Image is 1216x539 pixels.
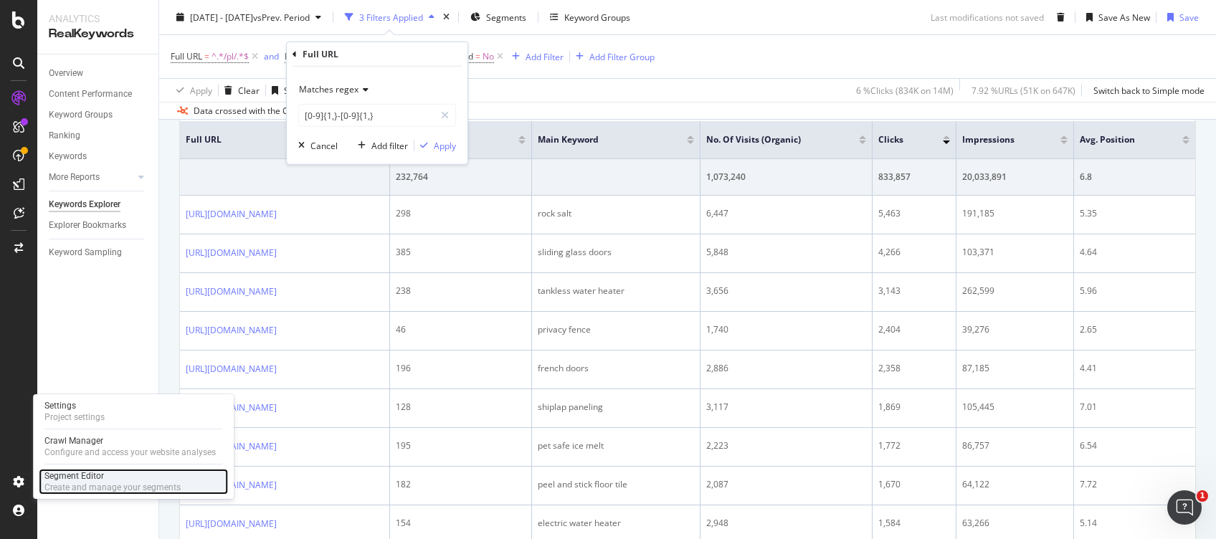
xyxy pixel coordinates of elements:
[506,48,564,65] button: Add Filter
[706,439,866,452] div: 2,223
[186,517,277,531] a: [URL][DOMAIN_NAME]
[538,439,695,452] div: pet safe ice melt
[878,285,950,297] div: 3,143
[264,49,279,63] button: and
[1088,79,1205,102] button: Switch back to Simple mode
[39,434,228,459] a: Crawl ManagerConfigure and access your website analyses
[878,171,950,183] div: 833,857
[39,469,228,495] a: Segment EditorCreate and manage your segments
[1080,207,1189,220] div: 5.35
[878,517,950,530] div: 1,584
[1197,490,1208,502] span: 1
[49,245,122,260] div: Keyword Sampling
[396,517,526,530] div: 154
[1179,11,1199,23] div: Save
[962,133,1040,146] span: Impressions
[49,170,100,185] div: More Reports
[972,84,1075,96] div: 7.92 % URLs ( 51K on 647K )
[706,133,837,146] span: No. of Visits (Organic)
[303,48,338,60] div: Full URL
[1080,478,1189,491] div: 7.72
[49,170,134,185] a: More Reports
[538,323,695,336] div: privacy fence
[49,87,132,102] div: Content Performance
[856,84,954,96] div: 6 % Clicks ( 834K on 14M )
[1093,84,1205,96] div: Switch back to Simple mode
[570,48,655,65] button: Add Filter Group
[878,362,950,375] div: 2,358
[962,323,1068,336] div: 39,276
[190,11,253,23] span: [DATE] - [DATE]
[538,207,695,220] div: rock salt
[39,399,228,424] a: SettingsProject settings
[434,139,456,151] div: Apply
[186,133,355,146] span: Full URL
[564,11,630,23] div: Keyword Groups
[1080,285,1189,297] div: 5.96
[44,411,105,423] div: Project settings
[49,218,148,233] a: Explorer Bookmarks
[1080,133,1161,146] span: Avg. Position
[962,362,1068,375] div: 87,185
[706,478,866,491] div: 2,087
[219,79,260,102] button: Clear
[310,139,338,151] div: Cancel
[706,207,866,220] div: 6,447
[44,470,181,482] div: Segment Editor
[49,245,148,260] a: Keyword Sampling
[352,138,408,153] button: Add filter
[396,362,526,375] div: 196
[962,246,1068,259] div: 103,371
[962,285,1068,297] div: 262,599
[538,362,695,375] div: french doors
[538,285,695,297] div: tankless water heater
[49,128,148,143] a: Ranking
[1080,246,1189,259] div: 4.64
[186,285,277,299] a: [URL][DOMAIN_NAME]
[264,50,279,62] div: and
[284,84,303,96] div: Save
[1162,6,1199,29] button: Save
[1080,362,1189,375] div: 4.41
[538,246,695,259] div: sliding glass doors
[299,83,358,95] span: Matches regex
[706,401,866,414] div: 3,117
[49,149,148,164] a: Keywords
[396,478,526,491] div: 182
[414,138,456,153] button: Apply
[931,11,1044,23] div: Last modifications not saved
[49,26,147,42] div: RealKeywords
[878,478,950,491] div: 1,670
[49,128,80,143] div: Ranking
[538,517,695,530] div: electric water heater
[396,439,526,452] div: 195
[212,47,249,67] span: ^.*/pl/.*$
[396,171,526,183] div: 232,764
[171,6,327,29] button: [DATE] - [DATE]vsPrev. Period
[465,6,532,29] button: Segments
[396,401,526,414] div: 128
[1080,6,1150,29] button: Save As New
[1080,517,1189,530] div: 5.14
[194,105,305,118] div: Data crossed with the Crawl
[171,79,212,102] button: Apply
[706,517,866,530] div: 2,948
[266,79,303,102] button: Save
[238,84,260,96] div: Clear
[49,66,148,81] a: Overview
[204,50,209,62] span: =
[440,10,452,24] div: times
[396,246,526,259] div: 385
[186,323,277,338] a: [URL][DOMAIN_NAME]
[962,478,1068,491] div: 64,122
[962,171,1068,183] div: 20,033,891
[878,133,921,146] span: Clicks
[483,47,494,67] span: No
[706,171,866,183] div: 1,073,240
[1080,401,1189,414] div: 7.01
[44,482,181,493] div: Create and manage your segments
[371,139,408,151] div: Add filter
[44,435,216,447] div: Crawl Manager
[49,218,126,233] div: Explorer Bookmarks
[49,87,148,102] a: Content Performance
